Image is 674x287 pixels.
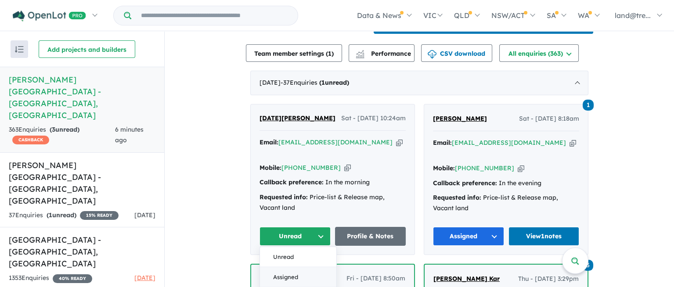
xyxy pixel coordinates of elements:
[52,126,55,133] span: 3
[321,79,325,86] span: 1
[281,164,341,172] a: [PHONE_NUMBER]
[50,126,79,133] strong: ( unread)
[260,193,308,201] strong: Requested info:
[519,114,579,124] span: Sat - [DATE] 8:18am
[9,125,115,146] div: 363 Enquir ies
[328,50,332,57] span: 1
[518,274,579,284] span: Thu - [DATE] 3:29pm
[246,44,342,62] button: Team member settings (1)
[433,178,579,189] div: In the evening
[12,136,49,144] span: CASHBACK
[47,211,76,219] strong: ( unread)
[583,100,594,111] span: 1
[260,177,406,188] div: In the morning
[39,40,135,58] button: Add projects and builders
[428,50,436,59] img: download icon
[356,53,364,58] img: bar-chart.svg
[433,274,500,284] a: [PERSON_NAME] Kar
[9,234,155,269] h5: [GEOGRAPHIC_DATA] - [GEOGRAPHIC_DATA] , [GEOGRAPHIC_DATA]
[9,74,155,121] h5: [PERSON_NAME][GEOGRAPHIC_DATA] - [GEOGRAPHIC_DATA] , [GEOGRAPHIC_DATA]
[260,247,336,267] button: Unread
[260,138,278,146] strong: Email:
[49,211,52,219] span: 1
[53,274,92,283] span: 40 % READY
[260,114,335,122] span: [DATE][PERSON_NAME]
[433,164,455,172] strong: Mobile:
[433,227,504,246] button: Assigned
[433,114,487,124] a: [PERSON_NAME]
[134,211,155,219] span: [DATE]
[452,139,566,147] a: [EMAIL_ADDRESS][DOMAIN_NAME]
[357,50,411,57] span: Performance
[134,274,155,282] span: [DATE]
[15,46,24,53] img: sort.svg
[278,138,393,146] a: [EMAIL_ADDRESS][DOMAIN_NAME]
[615,11,651,20] span: land@tre...
[115,126,144,144] span: 6 minutes ago
[281,79,349,86] span: - 37 Enquir ies
[356,50,364,55] img: line-chart.svg
[518,164,524,173] button: Copy
[349,44,414,62] button: Performance
[260,227,331,246] button: Unread
[433,193,579,214] div: Price-list & Release map, Vacant land
[260,113,335,124] a: [DATE][PERSON_NAME]
[260,164,281,172] strong: Mobile:
[433,115,487,122] span: [PERSON_NAME]
[80,211,119,220] span: 15 % READY
[569,138,576,147] button: Copy
[335,227,406,246] a: Profile & Notes
[396,138,403,147] button: Copy
[13,11,86,22] img: Openlot PRO Logo White
[9,159,155,207] h5: [PERSON_NAME] [GEOGRAPHIC_DATA] - [GEOGRAPHIC_DATA] , [GEOGRAPHIC_DATA]
[508,227,580,246] a: View1notes
[346,273,405,284] span: Fri - [DATE] 8:50am
[433,139,452,147] strong: Email:
[9,273,92,283] div: 1353 Enquir ies
[433,179,497,187] strong: Callback preference:
[499,44,579,62] button: All enquiries (363)
[260,192,406,213] div: Price-list & Release map, Vacant land
[9,210,119,221] div: 37 Enquir ies
[250,71,588,95] div: [DATE]
[341,113,406,124] span: Sat - [DATE] 10:24am
[455,164,514,172] a: [PHONE_NUMBER]
[319,79,349,86] strong: ( unread)
[583,99,594,111] a: 1
[433,275,500,283] span: [PERSON_NAME] Kar
[433,194,481,201] strong: Requested info:
[421,44,492,62] button: CSV download
[260,178,324,186] strong: Callback preference:
[133,6,296,25] input: Try estate name, suburb, builder or developer
[344,163,351,172] button: Copy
